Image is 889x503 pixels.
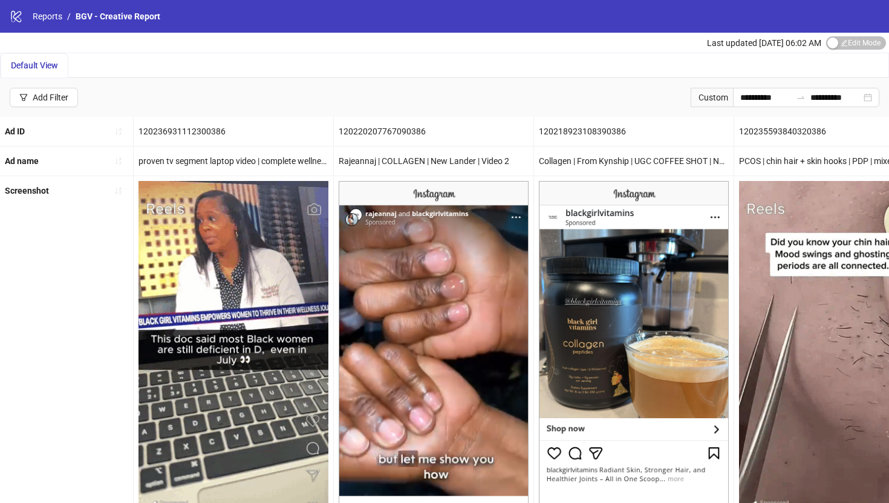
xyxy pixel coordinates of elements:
[5,127,25,136] b: Ad ID
[707,38,821,48] span: Last updated [DATE] 06:02 AM
[134,146,333,176] div: proven tv segment laptop video | complete wellness - v2
[33,93,68,102] div: Add Filter
[11,61,58,70] span: Default View
[67,10,71,23] li: /
[796,93,806,102] span: to
[114,157,123,165] span: sort-ascending
[534,146,734,176] div: Collagen | From Kynship | UGC COFFEE SHOT | NEW LANDER
[534,117,734,146] div: 120218923108390386
[30,10,65,23] a: Reports
[114,127,123,136] span: sort-ascending
[5,186,49,196] b: Screenshot
[76,12,160,21] span: BGV - Creative Report
[10,88,78,107] button: Add Filter
[19,93,28,102] span: filter
[334,146,533,176] div: Rajeannaj | COLLAGEN | New Lander | Video 2
[334,117,533,146] div: 120220207767090386
[134,117,333,146] div: 120236931112300386
[5,156,39,166] b: Ad name
[114,186,123,195] span: sort-ascending
[796,93,806,102] span: swap-right
[691,88,733,107] div: Custom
